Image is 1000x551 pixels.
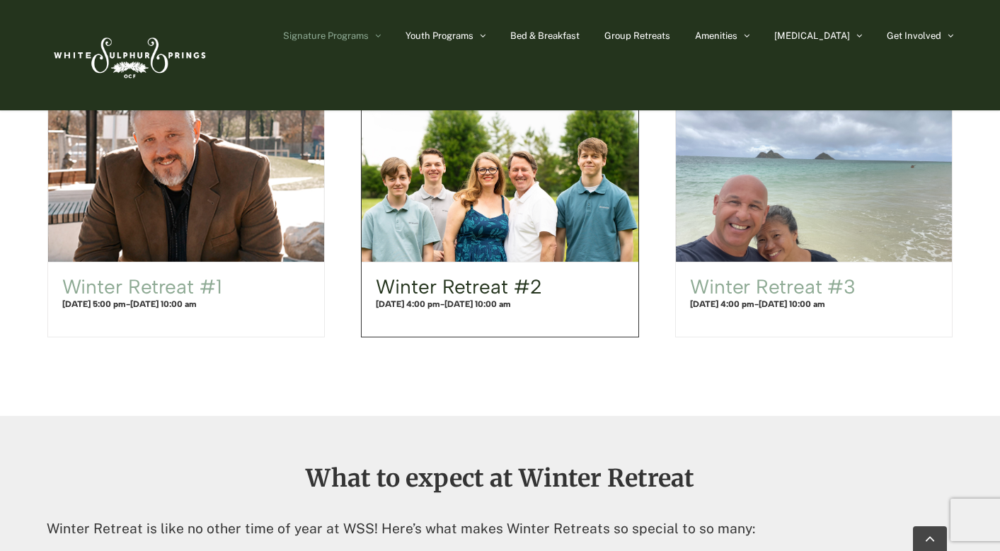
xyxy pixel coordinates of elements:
[47,465,953,491] h2: What to expect at Winter Retreat
[48,109,325,262] a: Winter Retreat #1
[604,31,670,40] span: Group Retreats
[444,299,511,309] span: [DATE] 10:00 am
[690,299,754,309] span: [DATE] 4:00 pm
[62,298,311,311] h4: -
[676,109,953,262] a: Winter Retreat #3
[362,109,638,262] a: Winter Retreat #2
[759,299,825,309] span: [DATE] 10:00 am
[376,299,440,309] span: [DATE] 4:00 pm
[406,31,473,40] span: Youth Programs
[62,274,222,298] a: Winter Retreat #1
[47,22,210,88] img: White Sulphur Springs Logo
[130,299,197,309] span: [DATE] 10:00 am
[376,298,624,311] h4: -
[376,274,541,298] a: Winter Retreat #2
[690,274,856,298] a: Winter Retreat #3
[695,31,737,40] span: Amenities
[690,298,938,311] h4: -
[887,31,941,40] span: Get Involved
[510,31,580,40] span: Bed & Breakfast
[47,517,953,541] p: Winter Retreat is like no other time of year at WSS! Here’s what makes Winter Retreats so special...
[283,31,369,40] span: Signature Programs
[62,299,126,309] span: [DATE] 5:00 pm
[774,31,850,40] span: [MEDICAL_DATA]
